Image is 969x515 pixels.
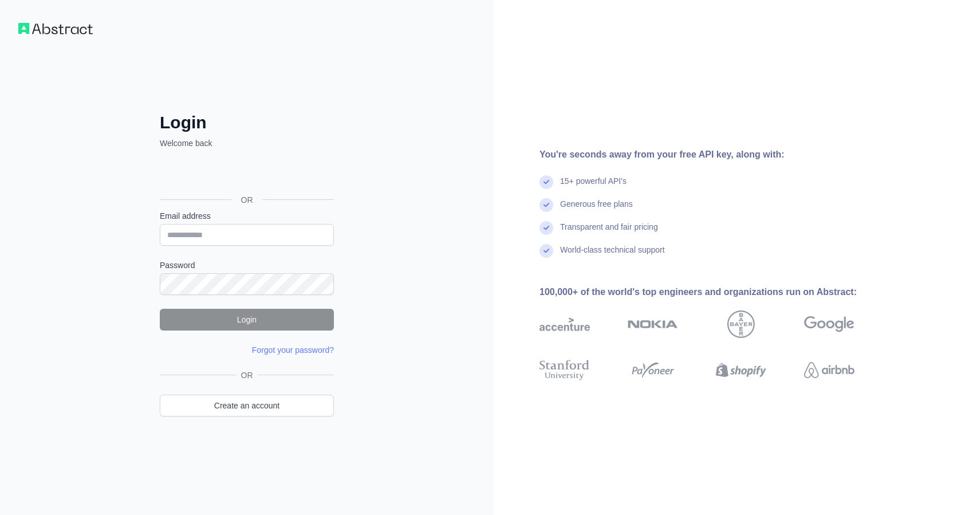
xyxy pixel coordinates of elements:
[560,175,627,198] div: 15+ powerful API's
[18,23,93,34] img: Workflow
[560,244,665,267] div: World-class technical support
[560,221,658,244] div: Transparent and fair pricing
[539,244,553,258] img: check mark
[154,162,337,187] iframe: Sign in with Google Button
[628,310,678,338] img: nokia
[252,345,334,355] a: Forgot your password?
[160,395,334,416] a: Create an account
[160,309,334,331] button: Login
[727,310,755,338] img: bayer
[539,221,553,235] img: check mark
[232,194,262,206] span: OR
[804,310,854,338] img: google
[160,210,334,222] label: Email address
[560,198,633,221] div: Generous free plans
[237,369,258,381] span: OR
[539,357,590,383] img: stanford university
[160,260,334,271] label: Password
[539,285,891,299] div: 100,000+ of the world's top engineers and organizations run on Abstract:
[539,198,553,212] img: check mark
[160,137,334,149] p: Welcome back
[716,357,766,383] img: shopify
[539,148,891,162] div: You're seconds away from your free API key, along with:
[804,357,854,383] img: airbnb
[539,310,590,338] img: accenture
[539,175,553,189] img: check mark
[628,357,678,383] img: payoneer
[160,112,334,133] h2: Login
